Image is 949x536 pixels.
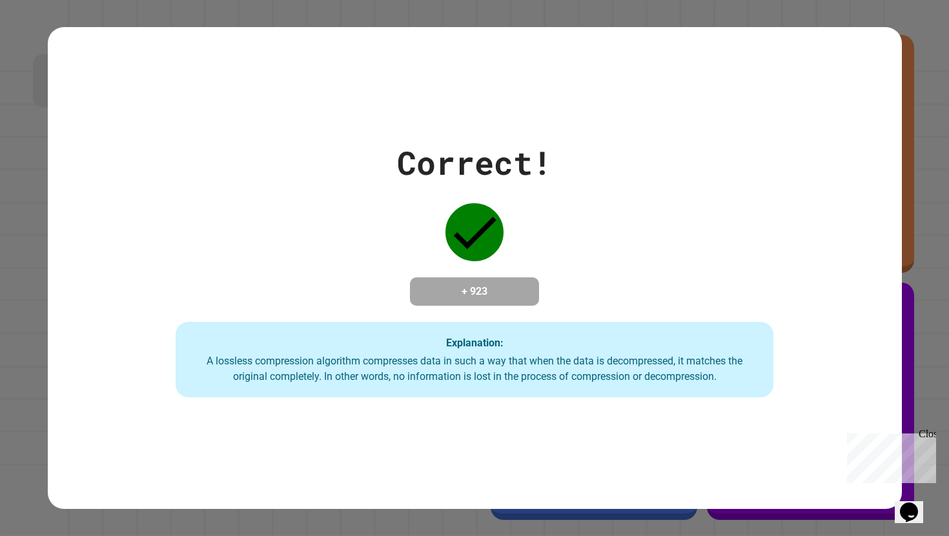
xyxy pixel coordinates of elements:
[5,5,89,82] div: Chat with us now!Close
[446,336,504,348] strong: Explanation:
[189,353,760,384] div: A lossless compression algorithm compresses data in such a way that when the data is decompressed...
[397,139,552,187] div: Correct!
[842,428,936,483] iframe: chat widget
[895,484,936,523] iframe: chat widget
[423,284,526,299] h4: + 923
